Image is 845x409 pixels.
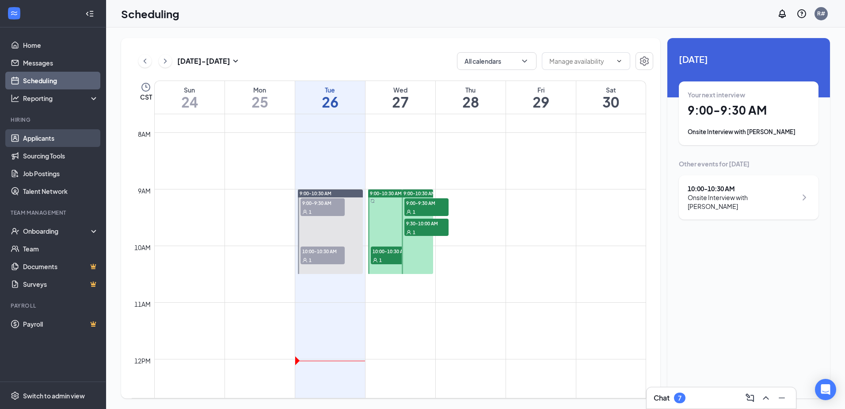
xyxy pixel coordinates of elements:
svg: User [373,258,378,263]
span: 9:00-10:30 AM [370,190,402,197]
a: SurveysCrown [23,275,99,293]
div: Your next interview [688,90,810,99]
button: Minimize [775,391,789,405]
button: All calendarsChevronDown [457,52,537,70]
input: Manage availability [549,56,612,66]
svg: User [406,209,411,215]
a: August 28, 2025 [436,81,506,114]
div: Thu [436,85,506,94]
h3: Chat [654,393,670,403]
span: 1 [413,209,415,215]
a: August 24, 2025 [155,81,225,114]
span: 9:30-10:00 AM [404,219,449,228]
h1: 28 [436,94,506,109]
h1: Scheduling [121,6,179,21]
div: Sun [155,85,225,94]
a: August 27, 2025 [365,81,435,114]
svg: UserCheck [11,227,19,235]
h3: [DATE] - [DATE] [177,56,230,66]
div: Onsite Interview with [PERSON_NAME] [688,127,810,136]
div: 12pm [133,356,152,366]
svg: Sync [370,199,375,203]
div: Mon [225,85,295,94]
button: Settings [636,52,653,70]
div: Tue [295,85,365,94]
div: 10am [133,243,152,252]
h1: 9:00 - 9:30 AM [688,103,810,118]
a: August 26, 2025 [295,81,365,114]
span: [DATE] [679,52,818,66]
div: R# [817,10,825,17]
svg: User [302,209,308,215]
div: Switch to admin view [23,391,85,400]
svg: Clock [141,82,151,93]
div: Payroll [11,302,97,309]
h1: 25 [225,94,295,109]
span: 9:00-9:30 AM [301,198,345,207]
svg: ChevronUp [761,393,771,403]
a: Applicants [23,129,99,147]
div: Other events for [DATE] [679,159,818,168]
svg: ChevronDown [616,58,623,65]
a: August 30, 2025 [576,81,646,114]
svg: SmallChevronDown [230,56,241,66]
svg: ComposeMessage [745,393,755,403]
svg: Notifications [777,8,788,19]
svg: ChevronLeft [141,56,149,66]
span: 9:00-10:30 AM [403,190,435,197]
a: Home [23,36,99,54]
svg: Minimize [776,393,787,403]
svg: WorkstreamLogo [10,9,19,18]
a: Sourcing Tools [23,147,99,165]
svg: User [302,258,308,263]
svg: ChevronRight [799,192,810,203]
a: Team [23,240,99,258]
div: Onboarding [23,227,91,235]
h1: 30 [576,94,646,109]
span: 1 [413,229,415,235]
div: 8am [136,129,152,139]
a: August 29, 2025 [506,81,576,114]
div: Hiring [11,116,97,123]
a: PayrollCrown [23,315,99,333]
svg: ChevronRight [161,56,170,66]
a: Messages [23,54,99,72]
div: Wed [365,85,435,94]
button: ChevronRight [159,54,172,68]
a: Talent Network [23,182,99,200]
span: 10:00-10:30 AM [371,247,415,255]
button: ChevronLeft [138,54,152,68]
a: Job Postings [23,165,99,182]
span: 9:00-10:30 AM [300,190,331,197]
svg: QuestionInfo [796,8,807,19]
span: 9:00-9:30 AM [404,198,449,207]
span: CST [140,93,152,101]
button: ComposeMessage [743,391,757,405]
div: Open Intercom Messenger [815,379,836,400]
div: Sat [576,85,646,94]
span: 1 [309,209,312,215]
div: Team Management [11,209,97,216]
div: 11am [133,299,152,309]
button: ChevronUp [759,391,773,405]
div: 7 [678,394,681,402]
svg: Analysis [11,94,19,103]
svg: Settings [11,391,19,400]
svg: ChevronDown [520,57,529,66]
span: 10:00-10:30 AM [301,247,345,255]
h1: 27 [365,94,435,109]
h1: 26 [295,94,365,109]
h1: 24 [155,94,225,109]
div: 9am [136,186,152,196]
div: Fri [506,85,576,94]
h1: 29 [506,94,576,109]
span: 1 [379,257,382,263]
div: Onsite Interview with [PERSON_NAME] [688,193,797,211]
span: 1 [309,257,312,263]
a: Scheduling [23,72,99,89]
a: August 25, 2025 [225,81,295,114]
div: Reporting [23,94,99,103]
div: 10:00 - 10:30 AM [688,184,797,193]
svg: Settings [639,56,650,66]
